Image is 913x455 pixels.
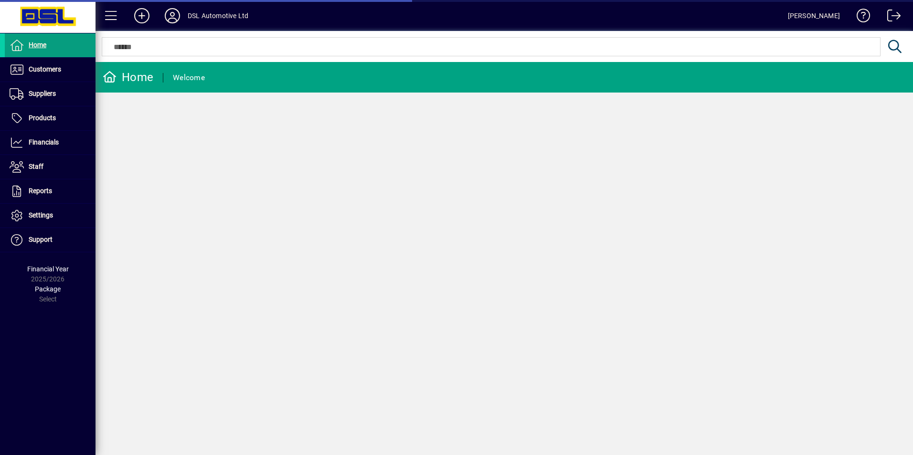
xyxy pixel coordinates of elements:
a: Products [5,106,96,130]
div: DSL Automotive Ltd [188,8,248,23]
span: Package [35,285,61,293]
a: Settings [5,204,96,227]
span: Products [29,114,56,122]
div: [PERSON_NAME] [788,8,840,23]
span: Support [29,236,53,243]
a: Customers [5,58,96,82]
a: Knowledge Base [849,2,871,33]
span: Reports [29,187,52,195]
span: Financial Year [27,265,69,273]
span: Customers [29,65,61,73]
div: Welcome [173,70,205,85]
button: Profile [157,7,188,24]
span: Financials [29,138,59,146]
a: Staff [5,155,96,179]
a: Support [5,228,96,252]
a: Financials [5,131,96,155]
span: Settings [29,211,53,219]
span: Home [29,41,46,49]
span: Staff [29,163,43,170]
a: Logout [880,2,901,33]
a: Suppliers [5,82,96,106]
a: Reports [5,179,96,203]
span: Suppliers [29,90,56,97]
div: Home [103,70,153,85]
button: Add [127,7,157,24]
